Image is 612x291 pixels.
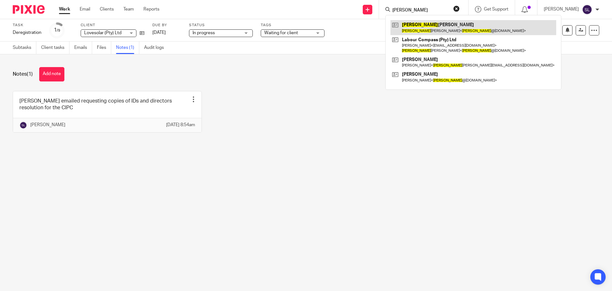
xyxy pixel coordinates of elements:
img: Pixie [13,5,45,14]
label: Client [81,23,144,28]
span: Get Support [484,7,508,11]
a: Work [59,6,70,12]
p: [PERSON_NAME] [544,6,579,12]
a: Audit logs [144,42,169,54]
img: svg%3E [582,4,592,15]
label: Status [189,23,253,28]
a: Client tasks [41,42,69,54]
span: (1) [27,72,33,77]
a: Notes (1) [116,42,139,54]
a: Clients [100,6,114,12]
button: Clear [453,5,460,12]
a: Files [97,42,111,54]
div: Deregistration [13,29,41,36]
div: 1 [54,27,60,34]
span: Waiting for client [264,31,298,35]
a: Team [123,6,134,12]
h1: Notes [13,71,33,78]
p: [DATE] 8:54am [166,122,195,128]
span: In progress [193,31,215,35]
input: Search [392,8,449,13]
span: Lovesolar (Pty) Ltd [84,31,121,35]
button: Add note [39,67,64,81]
label: Due by [152,23,181,28]
span: [DATE] [152,30,166,35]
label: Task [13,23,41,28]
a: Email [80,6,90,12]
label: Tags [261,23,324,28]
small: /9 [57,29,60,32]
img: svg%3E [19,121,27,129]
a: Reports [143,6,159,12]
a: Subtasks [13,42,36,54]
p: [PERSON_NAME] [30,122,65,128]
a: Emails [74,42,92,54]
